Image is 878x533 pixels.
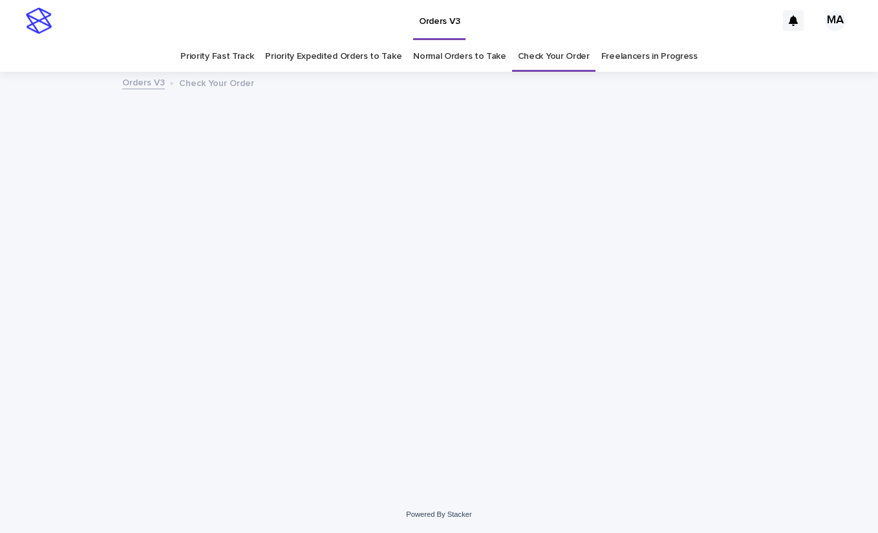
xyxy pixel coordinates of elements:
[825,10,846,31] div: MA
[122,74,165,89] a: Orders V3
[518,41,590,72] a: Check Your Order
[406,510,471,518] a: Powered By Stacker
[180,41,253,72] a: Priority Fast Track
[413,41,506,72] a: Normal Orders to Take
[601,41,698,72] a: Freelancers in Progress
[26,8,52,34] img: stacker-logo-s-only.png
[179,75,254,89] p: Check Your Order
[265,41,402,72] a: Priority Expedited Orders to Take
